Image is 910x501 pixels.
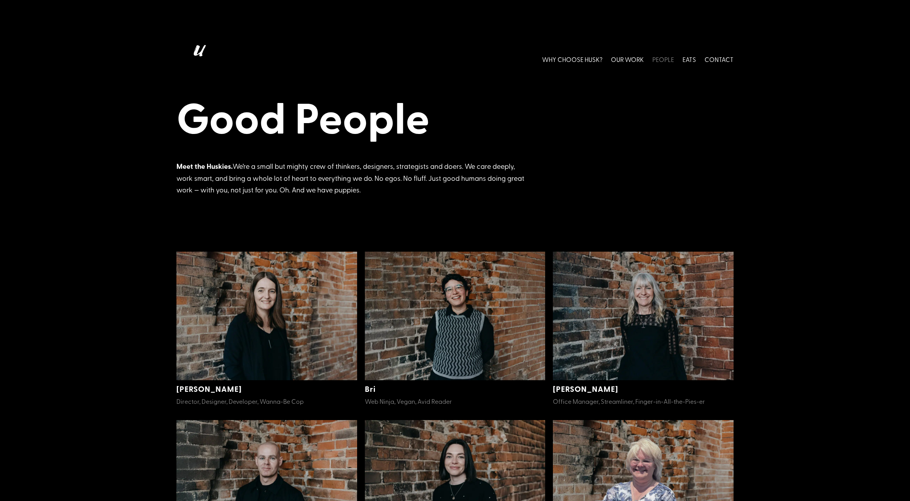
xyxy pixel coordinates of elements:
a: EATS [682,42,696,76]
a: OUR WORK [611,42,644,76]
img: Bri [365,252,546,381]
span: Web Ninja, Vegan, Avid Reader [365,397,452,405]
span: Director, Designer, Developer, Wanna-Be Cop [176,397,304,405]
a: CONTACT [705,42,734,76]
a: PEOPLE [652,42,674,76]
img: Husk logo [176,42,219,76]
h1: Good People [176,91,734,146]
strong: Meet the Huskies. [176,161,233,171]
a: [PERSON_NAME] [176,383,242,394]
img: Lou [176,252,357,381]
a: Bri [365,383,376,394]
a: [PERSON_NAME] [553,383,618,394]
div: We’re a small but mighty crew of thinkers, designers, strategists and doers. We care deeply, work... [176,160,525,196]
span: Office Manager, Streamliner, Finger-in-All-the-Pies-er [553,397,705,405]
img: Mel [553,252,734,381]
a: WHY CHOOSE HUSK? [542,42,602,76]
